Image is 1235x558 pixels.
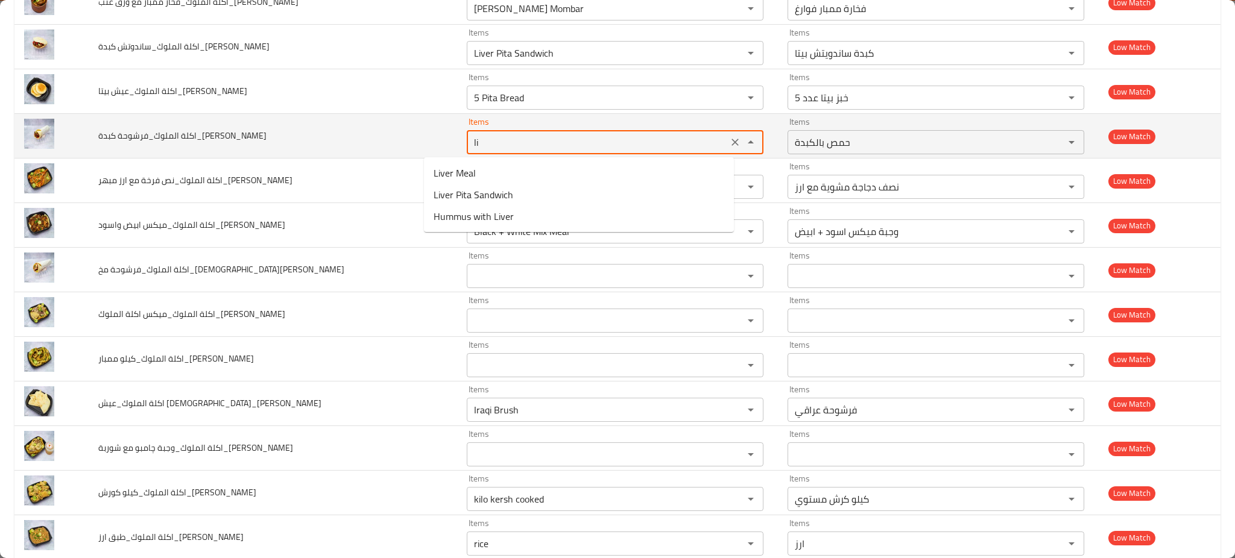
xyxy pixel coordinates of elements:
img: اكلة الملوك_كيلو كورش_Mohamed reda [24,475,54,506]
span: اكلة الملوك_طبق ارز_[PERSON_NAME] [98,529,244,545]
span: اكلة الملوك_كيلو كورش_[PERSON_NAME] [98,484,256,500]
button: Open [742,89,759,106]
span: Low Match [1108,486,1155,500]
span: Hummus with Liver [434,209,514,224]
button: Open [742,446,759,463]
span: Low Match [1108,40,1155,54]
button: Open [1063,401,1080,418]
button: Open [742,223,759,240]
span: اكلة الملوك_فرشوحة مخ_[DEMOGRAPHIC_DATA][PERSON_NAME] [98,262,344,277]
img: اكلة الملوك_نص فرخة مع ارز مبهر_Mohamed reda [24,163,54,193]
button: Open [1063,312,1080,329]
span: اكلة الملوك_ميكس اكلة الملوك_[PERSON_NAME] [98,306,285,322]
button: Open [1063,223,1080,240]
button: Close [742,134,759,151]
span: Low Match [1108,397,1155,411]
span: اكلة الملوك_وجبة چامبو مع شوربة_[PERSON_NAME] [98,440,293,456]
button: Open [1063,134,1080,151]
button: Open [742,178,759,195]
span: Low Match [1108,531,1155,545]
button: Open [742,357,759,374]
span: اكلة الملوك_نص فرخة مع ارز مبهر_[PERSON_NAME] [98,172,292,188]
span: اكلة الملوك_عيش [DEMOGRAPHIC_DATA]_[PERSON_NAME] [98,395,321,411]
button: Open [1063,268,1080,284]
span: Low Match [1108,174,1155,188]
button: Open [742,401,759,418]
span: Low Match [1108,308,1155,322]
span: اكلة الملوك_ميكس ابيض واسود_[PERSON_NAME] [98,217,285,233]
button: Open [742,45,759,61]
span: Low Match [1108,130,1155,143]
img: اكلة الملوك_ميكس ابيض واسود_Mohamed reda [24,208,54,238]
img: اكلة الملوك_فرشوحة مخ_Mohamed reda [24,252,54,283]
button: Open [1063,357,1080,374]
button: Open [1063,178,1080,195]
span: Low Match [1108,353,1155,366]
span: Liver Pita Sandwich [434,187,513,202]
button: Open [1063,45,1080,61]
button: Open [1063,491,1080,507]
span: Low Match [1108,263,1155,277]
button: Open [742,268,759,284]
button: Open [742,491,759,507]
button: Clear [727,134,744,151]
span: Low Match [1108,442,1155,456]
button: Open [1063,446,1080,463]
span: Liver Meal [434,166,476,180]
img: اكلة الملوك_طبق ارز_Mohamed reda [24,520,54,550]
button: Open [1063,535,1080,552]
img: اكلة الملوك_عيش عراقي_Mohamed reda [24,386,54,416]
span: Low Match [1108,219,1155,233]
span: اكلة الملوك_كيلو ممبار_[PERSON_NAME] [98,351,254,366]
button: Open [742,535,759,552]
button: Open [742,312,759,329]
span: اكلة الملوك_ساندوتش كبدة_[PERSON_NAME] [98,39,270,54]
img: اكلة الملوك_وجبة چامبو مع شوربة_Mohamed reda [24,431,54,461]
span: اكلة الملوك_عيش بيتا_[PERSON_NAME] [98,83,247,99]
img: اكلة الملوك_عيش بيتا_Mohamed reda [24,74,54,104]
img: اكلة الملوك_ساندوتش كبدة_Mohamed reda [24,30,54,60]
span: Low Match [1108,85,1155,99]
img: اكلة الملوك_كيلو ممبار_Mohamed reda [24,342,54,372]
img: اكلة الملوك_فرشوحة كبدة_Mohamed reda [24,119,54,149]
img: اكلة الملوك_ميكس اكلة الملوك_Mohamed reda [24,297,54,327]
span: اكلة الملوك_فرشوحة كبدة_[PERSON_NAME] [98,128,267,143]
button: Open [1063,89,1080,106]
